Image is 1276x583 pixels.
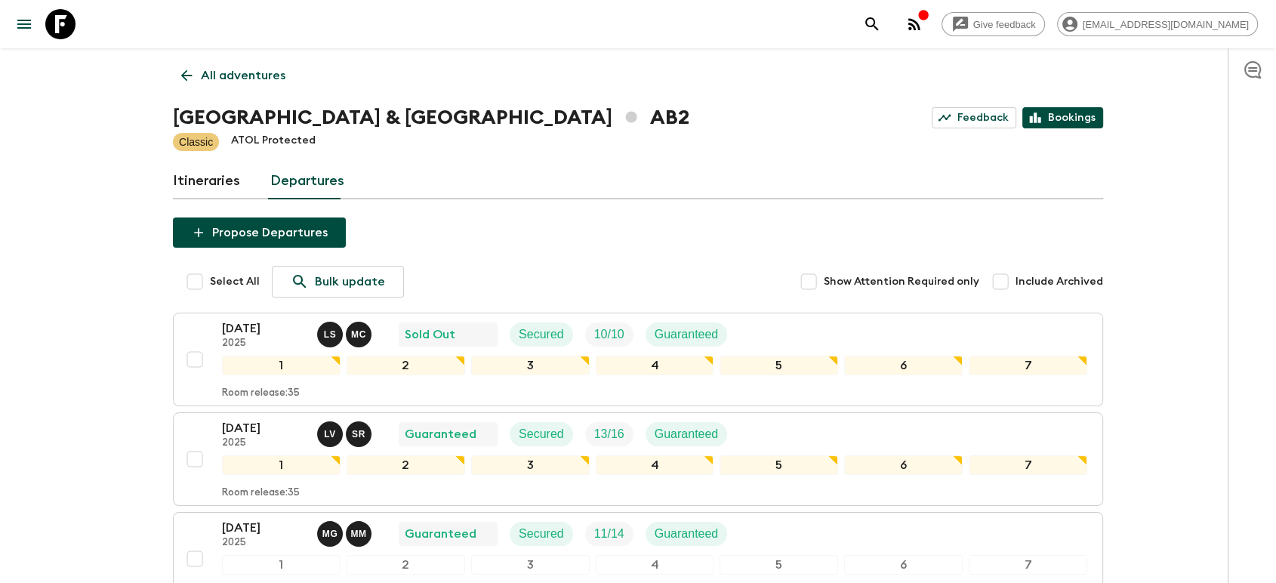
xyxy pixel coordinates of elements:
[347,356,465,375] div: 2
[655,425,719,443] p: Guaranteed
[9,9,39,39] button: menu
[594,325,624,344] p: 10 / 10
[173,103,689,133] h1: [GEOGRAPHIC_DATA] & [GEOGRAPHIC_DATA] AB2
[173,217,346,248] button: Propose Departures
[222,555,341,575] div: 1
[210,274,260,289] span: Select All
[317,421,374,447] button: LVSR
[594,425,624,443] p: 13 / 16
[1016,274,1103,289] span: Include Archived
[201,66,285,85] p: All adventures
[222,537,305,549] p: 2025
[351,329,366,341] p: M C
[720,455,838,475] div: 5
[969,455,1087,475] div: 7
[585,422,633,446] div: Trip Fill
[347,555,465,575] div: 2
[844,356,963,375] div: 6
[844,455,963,475] div: 6
[179,134,213,150] p: Classic
[222,356,341,375] div: 1
[585,522,633,546] div: Trip Fill
[222,387,300,399] p: Room release: 35
[324,329,337,341] p: L S
[322,528,338,540] p: M G
[222,338,305,350] p: 2025
[272,266,404,298] a: Bulk update
[173,412,1103,506] button: [DATE]2025Lucas Valentim, Sol RodriguezGuaranteedSecuredTrip FillGuaranteed1234567Room release:35
[1057,12,1258,36] div: [EMAIL_ADDRESS][DOMAIN_NAME]
[405,525,476,543] p: Guaranteed
[655,525,719,543] p: Guaranteed
[655,325,719,344] p: Guaranteed
[222,437,305,449] p: 2025
[942,12,1045,36] a: Give feedback
[720,356,838,375] div: 5
[317,521,374,547] button: MGMM
[352,428,365,440] p: S R
[317,326,374,338] span: Luana Seara, Mariano Cenzano
[596,555,714,575] div: 4
[222,319,305,338] p: [DATE]
[231,133,316,151] p: ATOL Protected
[510,322,573,347] div: Secured
[594,525,624,543] p: 11 / 14
[405,425,476,443] p: Guaranteed
[596,356,714,375] div: 4
[1022,107,1103,128] a: Bookings
[317,526,374,538] span: Marcella Granatiere, Matias Molina
[969,555,1087,575] div: 7
[519,425,564,443] p: Secured
[596,455,714,475] div: 4
[510,522,573,546] div: Secured
[844,555,963,575] div: 6
[471,555,590,575] div: 3
[222,419,305,437] p: [DATE]
[173,163,240,199] a: Itineraries
[324,428,336,440] p: L V
[585,322,633,347] div: Trip Fill
[315,273,385,291] p: Bulk update
[519,525,564,543] p: Secured
[932,107,1016,128] a: Feedback
[347,455,465,475] div: 2
[965,19,1044,30] span: Give feedback
[222,519,305,537] p: [DATE]
[857,9,887,39] button: search adventures
[510,422,573,446] div: Secured
[824,274,979,289] span: Show Attention Required only
[720,555,838,575] div: 5
[270,163,344,199] a: Departures
[405,325,455,344] p: Sold Out
[173,60,294,91] a: All adventures
[471,455,590,475] div: 3
[969,356,1087,375] div: 7
[350,528,366,540] p: M M
[519,325,564,344] p: Secured
[222,487,300,499] p: Room release: 35
[222,455,341,475] div: 1
[1074,19,1257,30] span: [EMAIL_ADDRESS][DOMAIN_NAME]
[317,322,374,347] button: LSMC
[317,426,374,438] span: Lucas Valentim, Sol Rodriguez
[173,313,1103,406] button: [DATE]2025Luana Seara, Mariano CenzanoSold OutSecuredTrip FillGuaranteed1234567Room release:35
[471,356,590,375] div: 3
